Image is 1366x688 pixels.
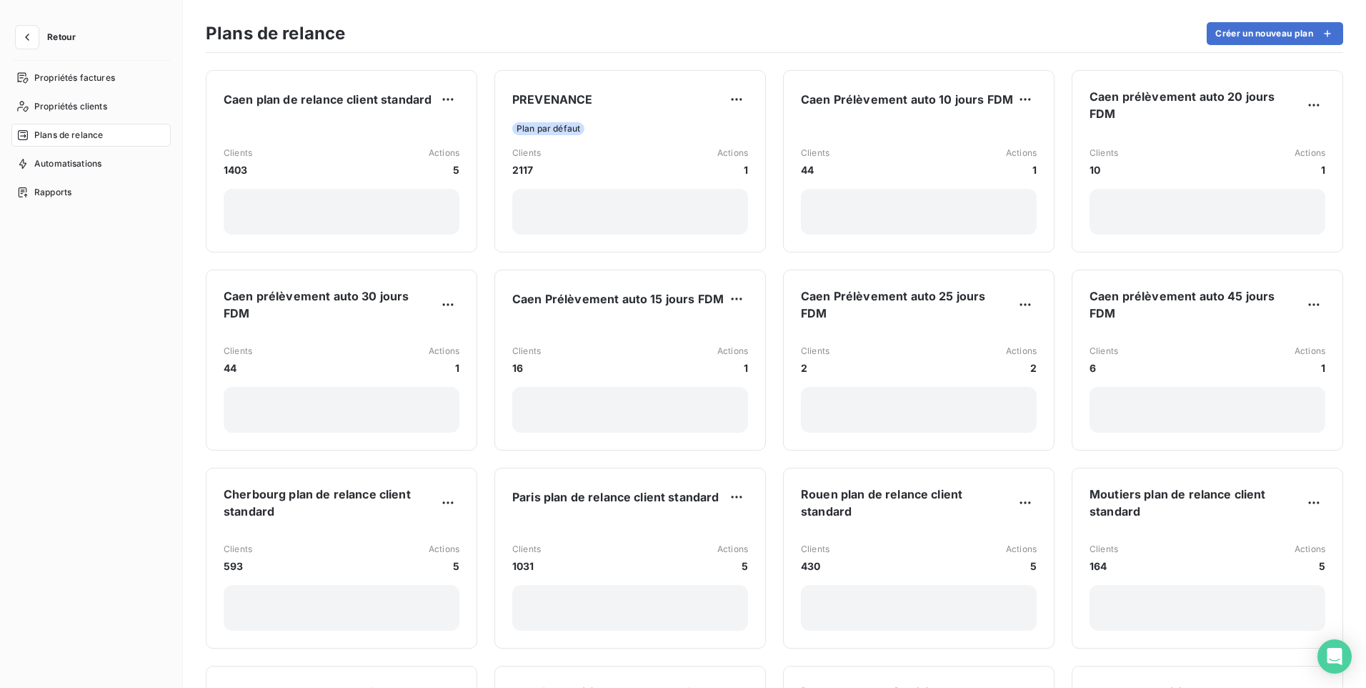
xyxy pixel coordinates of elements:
button: Créer un nouveau plan [1207,22,1343,45]
a: Propriétés clients [11,95,171,118]
span: Actions [1295,147,1325,159]
span: Rapports [34,186,71,199]
span: Actions [1006,147,1037,159]
span: 2117 [512,162,541,177]
span: Actions [1295,345,1325,358]
span: Actions [429,543,459,556]
span: Automatisations [34,157,101,170]
span: 44 [801,162,829,177]
span: Actions [717,543,748,556]
span: Actions [1006,345,1037,358]
span: 1 [1295,360,1325,375]
span: Caen Prélèvement auto 15 jours FDM [512,290,724,308]
span: Clients [224,543,252,556]
span: 1 [717,360,748,375]
span: Plans de relance [34,129,103,142]
span: Caen Prélèvement auto 10 jours FDM [801,91,1013,108]
span: Caen Prélèvement auto 25 jours FDM [801,288,1014,322]
span: Propriétés clients [34,100,107,113]
span: Clients [801,147,829,159]
span: 5 [429,162,459,177]
div: Open Intercom Messenger [1317,639,1352,674]
span: 16 [512,360,541,375]
span: 2 [1006,360,1037,375]
span: Cherbourg plan de relance client standard [224,486,437,520]
span: 5 [429,559,459,574]
span: Clients [1090,345,1118,358]
span: Caen prélèvement auto 20 jours FDM [1090,88,1302,122]
span: Clients [1090,543,1118,556]
h3: Plans de relance [206,21,345,46]
span: 1 [717,162,748,177]
span: 1031 [512,559,541,574]
span: Clients [224,345,252,358]
span: 1 [1295,162,1325,177]
span: Clients [224,147,252,159]
span: Moutiers plan de relance client standard [1090,486,1302,520]
span: 593 [224,559,252,574]
button: Retour [11,26,87,49]
span: Clients [801,345,829,358]
span: 44 [224,360,252,375]
span: 1403 [224,162,252,177]
span: Actions [1006,543,1037,556]
span: Propriétés factures [34,72,115,84]
span: 5 [717,559,748,574]
span: Caen plan de relance client standard [224,91,432,108]
span: Clients [1090,147,1118,159]
span: Plan par défaut [512,122,584,135]
span: 1 [429,360,459,375]
span: Actions [429,345,459,358]
span: 2 [801,360,829,375]
span: Paris plan de relance client standard [512,488,719,506]
a: Automatisations [11,152,171,175]
span: PREVENANCE [512,91,593,108]
span: 164 [1090,559,1118,574]
span: Caen prélèvement auto 45 jours FDM [1090,288,1302,322]
a: Propriétés factures [11,67,171,89]
span: 5 [1006,559,1037,574]
span: 5 [1295,559,1325,574]
span: Actions [429,147,459,159]
a: Rapports [11,181,171,204]
span: Retour [47,33,76,41]
span: Rouen plan de relance client standard [801,486,1014,520]
span: Clients [512,345,541,358]
span: Actions [717,345,748,358]
span: 6 [1090,360,1118,375]
span: Actions [717,147,748,159]
a: Plans de relance [11,124,171,147]
span: Clients [801,543,829,556]
span: 430 [801,559,829,574]
span: Caen prélèvement auto 30 jours FDM [224,288,437,322]
span: Clients [512,147,541,159]
span: 1 [1006,162,1037,177]
span: 10 [1090,162,1118,177]
span: Clients [512,543,541,556]
span: Actions [1295,543,1325,556]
